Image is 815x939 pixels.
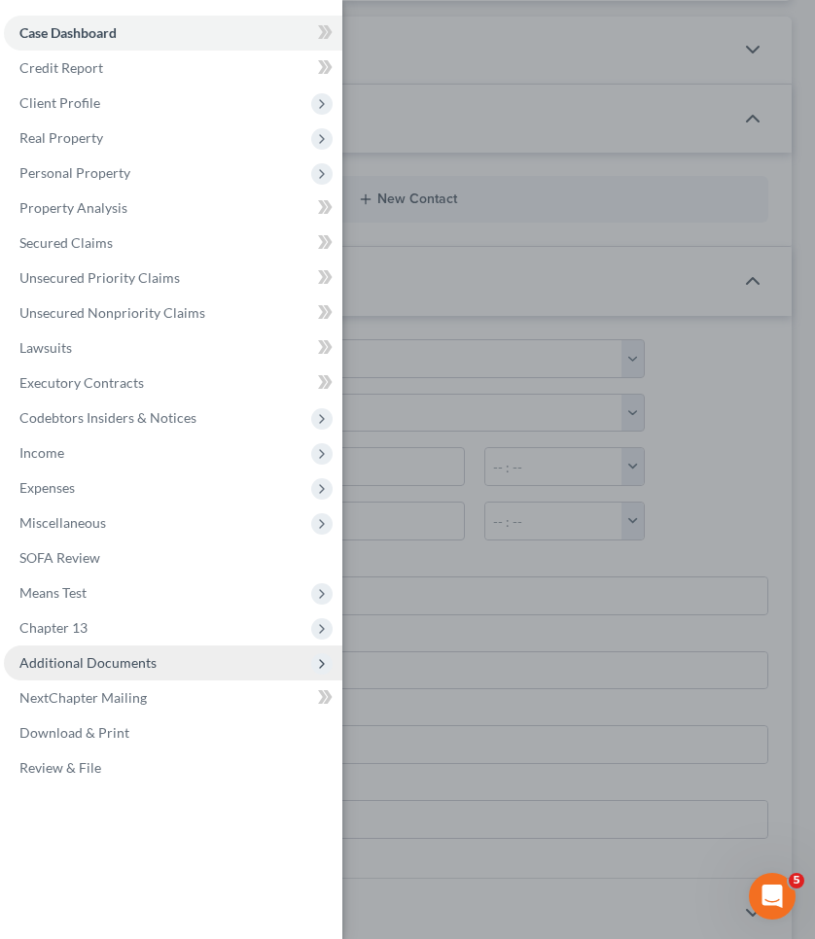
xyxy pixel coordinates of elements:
[4,16,342,51] a: Case Dashboard
[19,94,100,111] span: Client Profile
[19,199,127,216] span: Property Analysis
[19,584,87,601] span: Means Test
[19,759,101,776] span: Review & File
[19,654,157,671] span: Additional Documents
[19,304,205,321] span: Unsecured Nonpriority Claims
[19,24,117,41] span: Case Dashboard
[19,444,64,461] span: Income
[4,715,342,750] a: Download & Print
[4,226,342,261] a: Secured Claims
[19,164,130,181] span: Personal Property
[749,873,796,920] iframe: Intercom live chat
[4,540,342,575] a: SOFA Review
[4,680,342,715] a: NextChapter Mailing
[19,724,129,741] span: Download & Print
[4,365,342,400] a: Executory Contracts
[4,191,342,226] a: Property Analysis
[4,750,342,785] a: Review & File
[19,479,75,496] span: Expenses
[789,873,804,888] span: 5
[19,269,180,286] span: Unsecured Priority Claims
[4,330,342,365] a: Lawsuits
[19,129,103,146] span: Real Property
[19,689,147,706] span: NextChapter Mailing
[19,619,88,636] span: Chapter 13
[19,339,72,356] span: Lawsuits
[19,234,113,251] span: Secured Claims
[19,409,196,426] span: Codebtors Insiders & Notices
[4,261,342,296] a: Unsecured Priority Claims
[4,51,342,86] a: Credit Report
[4,296,342,330] a: Unsecured Nonpriority Claims
[19,514,106,531] span: Miscellaneous
[19,549,100,566] span: SOFA Review
[19,374,144,391] span: Executory Contracts
[19,59,103,76] span: Credit Report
